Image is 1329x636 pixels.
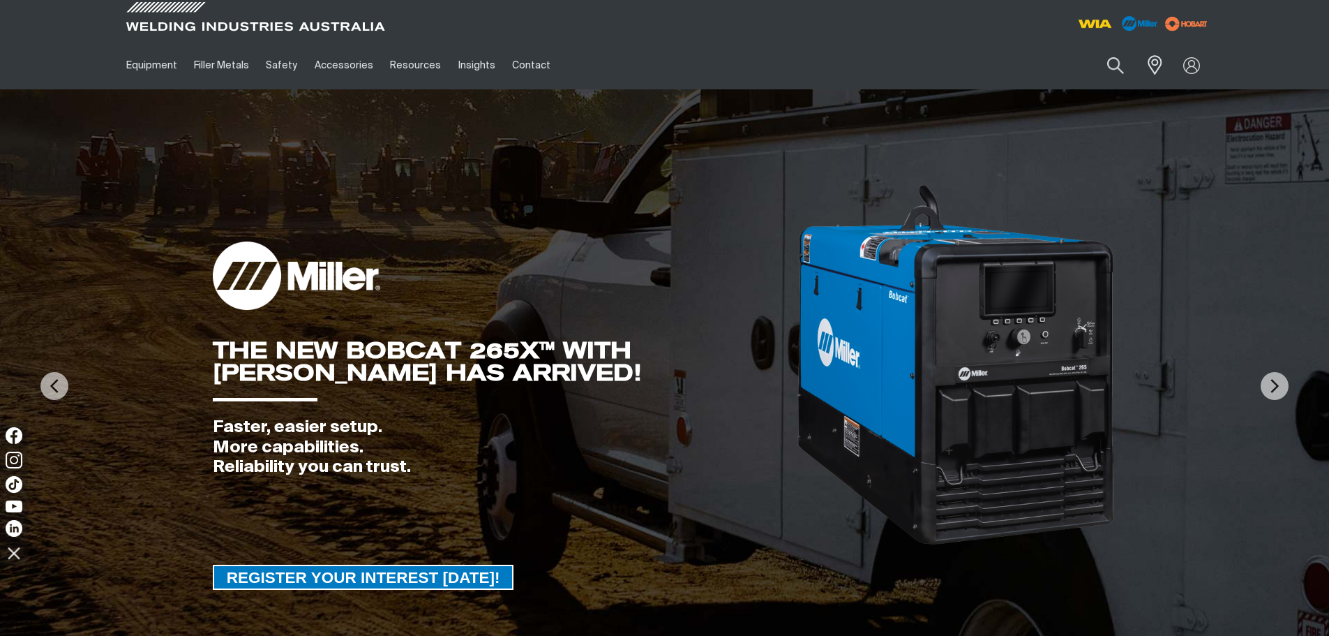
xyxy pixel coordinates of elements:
img: LinkedIn [6,520,22,537]
a: Accessories [306,41,382,89]
button: Search products [1092,49,1139,82]
a: REGISTER YOUR INTEREST TODAY! [213,565,514,590]
a: Safety [257,41,306,89]
img: miller [1161,13,1212,34]
img: Facebook [6,427,22,444]
input: Product name or item number... [1074,49,1139,82]
img: PrevArrow [40,372,68,400]
a: Resources [382,41,449,89]
a: Filler Metals [186,41,257,89]
img: YouTube [6,501,22,512]
a: Contact [504,41,559,89]
img: TikTok [6,476,22,493]
span: REGISTER YOUR INTEREST [DATE]! [214,565,513,590]
nav: Main [118,41,938,89]
a: Insights [449,41,503,89]
div: THE NEW BOBCAT 265X™ WITH [PERSON_NAME] HAS ARRIVED! [213,339,795,384]
div: Faster, easier setup. More capabilities. Reliability you can trust. [213,417,795,478]
img: Instagram [6,452,22,468]
a: Equipment [118,41,186,89]
img: NextArrow [1261,372,1289,400]
img: hide socials [2,541,26,565]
